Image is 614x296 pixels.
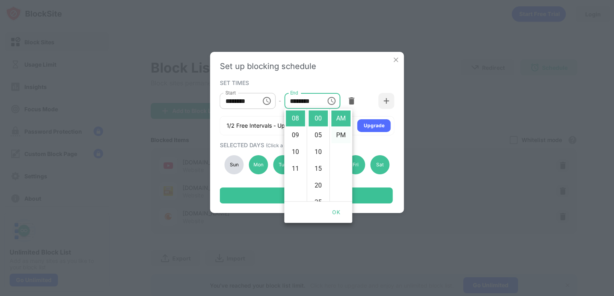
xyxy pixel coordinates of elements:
div: Sat [370,155,389,174]
div: - [279,97,281,105]
div: 1/2 Free Intervals - Upgrade for 5 intervals [227,122,338,130]
ul: Select meridiem [329,109,352,201]
li: 11 hours [286,161,305,177]
li: AM [331,111,351,126]
label: End [290,89,298,96]
div: Tue [273,155,292,174]
div: SET TIMES [220,79,393,86]
li: 9 hours [286,127,305,143]
button: Choose time, selected time is 7:30 AM [259,93,275,109]
div: Set up blocking schedule [220,61,395,71]
img: x-button.svg [392,56,400,64]
li: 25 minutes [309,194,328,210]
button: OK [323,205,349,220]
li: 10 hours [286,144,305,160]
li: 0 minutes [309,111,328,126]
li: 10 minutes [309,144,328,160]
li: 7 hours [286,94,305,110]
label: Start [225,89,236,96]
div: Mon [249,155,268,174]
li: 8 hours [286,111,305,126]
div: Sun [225,155,244,174]
ul: Select hours [284,109,307,201]
div: Upgrade [364,122,385,130]
li: 5 minutes [309,127,328,143]
div: Fri [346,155,365,174]
ul: Select minutes [307,109,329,201]
li: PM [331,127,351,143]
button: Choose time, selected time is 8:00 AM [323,93,339,109]
span: (Click a day to deactivate) [266,142,325,148]
div: SELECTED DAYS [220,142,393,148]
li: 20 minutes [309,178,328,193]
li: 15 minutes [309,161,328,177]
